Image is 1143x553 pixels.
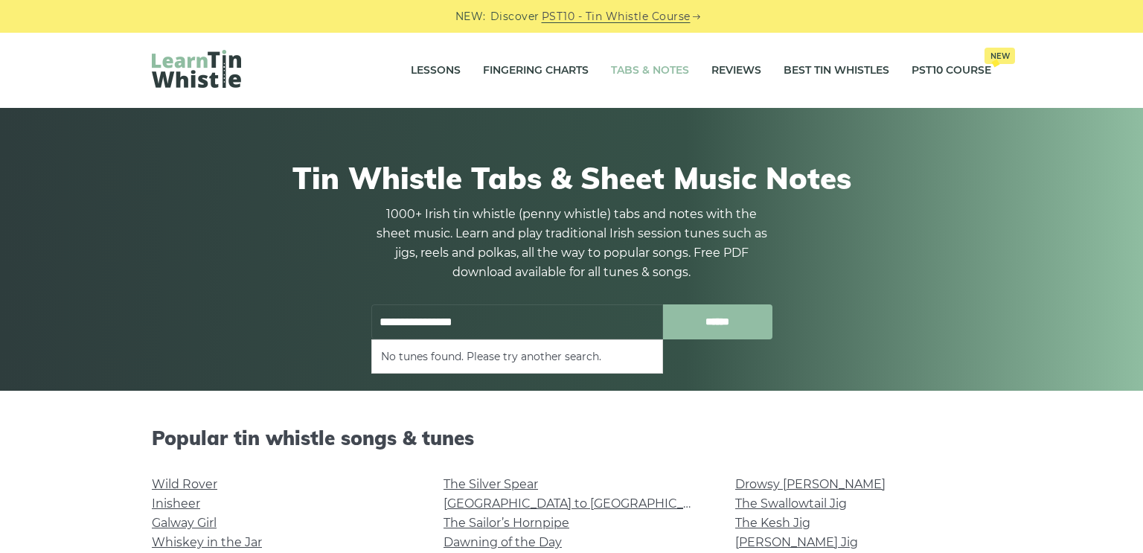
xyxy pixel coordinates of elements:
a: PST10 CourseNew [912,52,991,89]
a: Wild Rover [152,477,217,491]
a: Tabs & Notes [611,52,689,89]
a: Best Tin Whistles [784,52,889,89]
li: No tunes found. Please try another search. [381,348,653,365]
h1: Tin Whistle Tabs & Sheet Music Notes [152,160,991,196]
a: Dawning of the Day [444,535,562,549]
a: Whiskey in the Jar [152,535,262,549]
span: New [984,48,1015,64]
a: The Swallowtail Jig [735,496,847,511]
p: 1000+ Irish tin whistle (penny whistle) tabs and notes with the sheet music. Learn and play tradi... [371,205,772,282]
a: Lessons [411,52,461,89]
a: The Sailor’s Hornpipe [444,516,569,530]
a: Galway Girl [152,516,217,530]
a: Reviews [711,52,761,89]
a: [GEOGRAPHIC_DATA] to [GEOGRAPHIC_DATA] [444,496,718,511]
a: Fingering Charts [483,52,589,89]
a: The Kesh Jig [735,516,810,530]
h2: Popular tin whistle songs & tunes [152,426,991,450]
a: [PERSON_NAME] Jig [735,535,858,549]
a: Drowsy [PERSON_NAME] [735,477,886,491]
img: LearnTinWhistle.com [152,50,241,88]
a: The Silver Spear [444,477,538,491]
a: Inisheer [152,496,200,511]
